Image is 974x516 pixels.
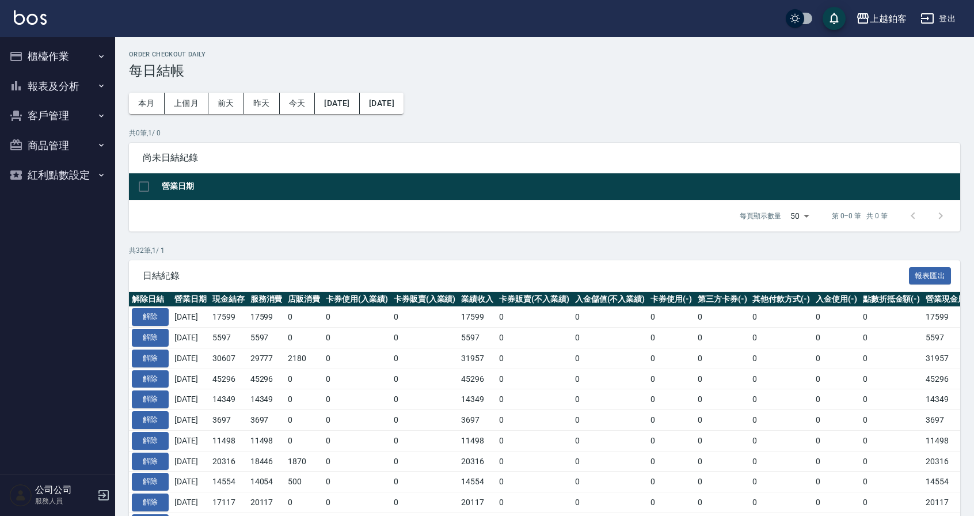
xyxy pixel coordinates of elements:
[285,451,323,472] td: 1870
[909,270,952,280] a: 報表匯出
[165,93,208,114] button: 上個月
[132,473,169,491] button: 解除
[172,492,210,513] td: [DATE]
[323,369,391,389] td: 0
[248,492,286,513] td: 20117
[695,472,750,492] td: 0
[132,308,169,326] button: 解除
[860,410,923,431] td: 0
[391,348,459,369] td: 0
[813,292,860,307] th: 入金使用(-)
[210,292,248,307] th: 現金結存
[648,348,695,369] td: 0
[391,307,459,328] td: 0
[172,451,210,472] td: [DATE]
[572,307,648,328] td: 0
[813,389,860,410] td: 0
[208,93,244,114] button: 前天
[285,492,323,513] td: 0
[210,430,248,451] td: 11498
[323,472,391,492] td: 0
[496,348,572,369] td: 0
[813,348,860,369] td: 0
[132,411,169,429] button: 解除
[14,10,47,25] img: Logo
[813,430,860,451] td: 0
[391,328,459,348] td: 0
[210,410,248,431] td: 3697
[648,369,695,389] td: 0
[172,292,210,307] th: 營業日期
[749,369,813,389] td: 0
[129,63,960,79] h3: 每日結帳
[391,451,459,472] td: 0
[648,389,695,410] td: 0
[695,307,750,328] td: 0
[572,292,648,307] th: 入金儲值(不入業績)
[248,430,286,451] td: 11498
[572,348,648,369] td: 0
[323,292,391,307] th: 卡券使用(入業績)
[648,430,695,451] td: 0
[870,12,907,26] div: 上越鉑客
[129,51,960,58] h2: Order checkout daily
[129,245,960,256] p: 共 32 筆, 1 / 1
[695,492,750,513] td: 0
[648,451,695,472] td: 0
[323,451,391,472] td: 0
[860,348,923,369] td: 0
[132,329,169,347] button: 解除
[813,410,860,431] td: 0
[5,160,111,190] button: 紅利點數設定
[248,410,286,431] td: 3697
[695,410,750,431] td: 0
[496,307,572,328] td: 0
[458,472,496,492] td: 14554
[860,389,923,410] td: 0
[244,93,280,114] button: 昨天
[172,472,210,492] td: [DATE]
[210,307,248,328] td: 17599
[391,472,459,492] td: 0
[172,348,210,369] td: [DATE]
[823,7,846,30] button: save
[496,430,572,451] td: 0
[860,292,923,307] th: 點數折抵金額(-)
[496,328,572,348] td: 0
[648,472,695,492] td: 0
[132,390,169,408] button: 解除
[323,410,391,431] td: 0
[391,430,459,451] td: 0
[172,410,210,431] td: [DATE]
[35,484,94,496] h5: 公司公司
[695,328,750,348] td: 0
[248,292,286,307] th: 服務消費
[749,430,813,451] td: 0
[572,472,648,492] td: 0
[285,292,323,307] th: 店販消費
[572,389,648,410] td: 0
[248,348,286,369] td: 29777
[285,410,323,431] td: 0
[695,430,750,451] td: 0
[248,307,286,328] td: 17599
[172,307,210,328] td: [DATE]
[172,369,210,389] td: [DATE]
[786,200,813,232] div: 50
[860,369,923,389] td: 0
[572,328,648,348] td: 0
[285,369,323,389] td: 0
[572,430,648,451] td: 0
[572,410,648,431] td: 0
[496,369,572,389] td: 0
[832,211,888,221] p: 第 0–0 筆 共 0 筆
[280,93,315,114] button: 今天
[5,101,111,131] button: 客戶管理
[749,292,813,307] th: 其他付款方式(-)
[813,451,860,472] td: 0
[648,328,695,348] td: 0
[323,348,391,369] td: 0
[458,389,496,410] td: 14349
[5,131,111,161] button: 商品管理
[749,389,813,410] td: 0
